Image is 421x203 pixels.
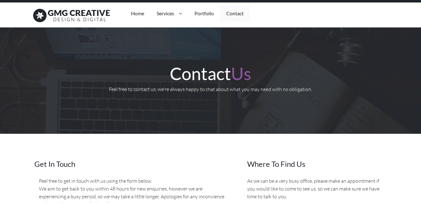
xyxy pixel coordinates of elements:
[33,85,389,93] p: Feel free to contact us, we're always happy to chat about what you may need with no obligation.
[33,6,111,24] img: Give Me Gimmicks logo
[247,177,387,201] p: As we can be a very busy office, please make an appointment if you would like to come to see us, ...
[231,63,251,84] span: Us
[247,160,305,168] span: Where To Find Us
[150,6,188,21] a: Services
[220,6,250,21] a: Contact
[188,6,220,21] a: Portfolio
[34,160,75,168] span: Get In Touch
[125,6,150,21] a: Home
[33,65,389,82] h1: Contact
